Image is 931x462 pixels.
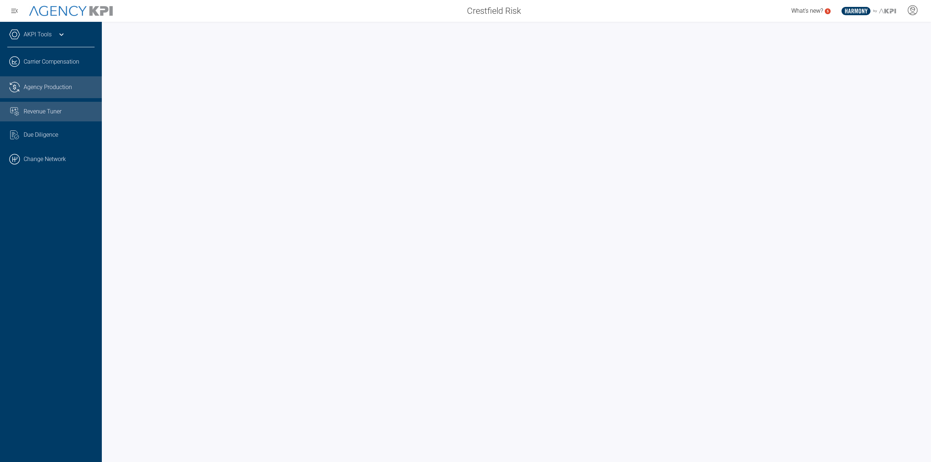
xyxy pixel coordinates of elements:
[24,30,52,39] a: AKPI Tools
[791,7,823,14] span: What's new?
[29,6,113,16] img: AgencyKPI
[24,83,72,92] span: Agency Production
[24,107,61,116] span: Revenue Tuner
[467,4,521,17] span: Crestfield Risk
[24,130,58,139] span: Due Diligence
[827,9,829,13] text: 5
[825,8,831,14] a: 5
